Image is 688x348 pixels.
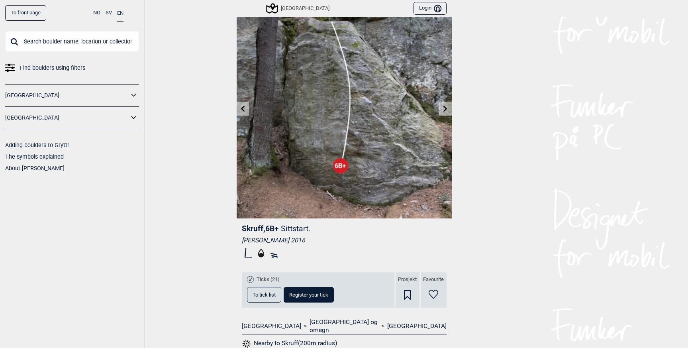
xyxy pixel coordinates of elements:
[5,142,69,148] a: Adding boulders to Gryttr
[310,318,379,334] a: [GEOGRAPHIC_DATA] og omegn
[284,287,334,303] button: Register your tick
[242,236,447,244] div: [PERSON_NAME] 2016
[5,153,64,160] a: The symbols explained
[237,3,452,218] img: Skruff 200417
[414,2,446,15] button: Login
[117,5,123,22] button: EN
[242,318,447,334] nav: > >
[253,292,276,297] span: To tick list
[106,5,112,21] button: SV
[281,224,310,233] p: Sittstart.
[242,224,279,233] span: Skruff , 6B+
[257,276,280,283] span: Ticks (21)
[396,272,419,308] div: Prosjekt
[5,62,139,74] a: Find boulders using filters
[5,90,129,101] a: [GEOGRAPHIC_DATA]
[5,165,65,171] a: About [PERSON_NAME]
[5,31,139,52] input: Search boulder name, location or collection
[20,62,85,74] span: Find boulders using filters
[289,292,328,297] span: Register your tick
[242,322,301,330] a: [GEOGRAPHIC_DATA]
[423,276,444,283] span: Favourite
[93,5,100,21] button: NO
[267,4,329,13] div: [GEOGRAPHIC_DATA]
[5,112,129,124] a: [GEOGRAPHIC_DATA]
[5,5,46,21] a: To front page
[387,322,447,330] a: [GEOGRAPHIC_DATA]
[247,287,281,303] button: To tick list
